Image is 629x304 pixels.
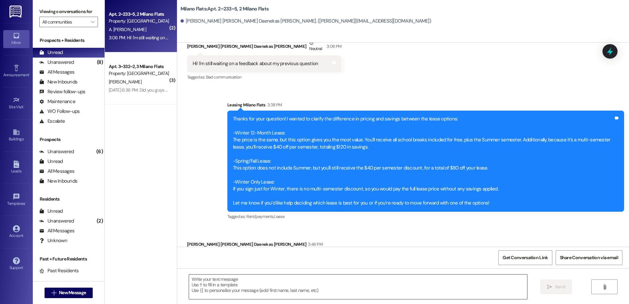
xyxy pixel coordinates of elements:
[33,196,105,203] div: Residents
[59,289,86,296] span: New Message
[3,223,29,241] a: Account
[3,255,29,273] a: Support
[109,11,169,18] div: Apt. 2~233~5, 2 Milano Flats
[109,70,169,77] div: Property: [GEOGRAPHIC_DATA] Flats
[33,37,105,44] div: Prospects + Residents
[181,6,269,12] b: Milano Flats: Apt. 2~233~5, 2 Milano Flats
[29,72,30,76] span: •
[3,159,29,176] a: Leads
[602,284,607,290] i: 
[187,72,341,82] div: Tagged as:
[95,216,105,226] div: (2)
[39,227,74,234] div: All Messages
[266,101,282,108] div: 3:38 PM
[227,101,624,111] div: Leasing Milano Flats
[193,60,318,67] div: Hi! I'm still waiting on a feedback about my previous question
[274,214,285,219] span: Lease
[547,284,552,290] i: 
[308,40,323,53] div: Neutral
[45,288,93,298] button: New Message
[109,87,245,93] div: [DATE] 6:36 PM: Did you guys get a package for me [DATE] around 1pm?
[206,74,241,80] span: Bad communication
[325,43,341,50] div: 3:06 PM
[503,254,548,261] span: Get Conversation Link
[187,241,323,250] div: [PERSON_NAME] [PERSON_NAME] Daenekas [PERSON_NAME]
[25,200,26,205] span: •
[33,136,105,143] div: Prospects
[39,158,63,165] div: Unread
[3,127,29,144] a: Buildings
[3,30,29,48] a: Inbox
[39,7,98,17] label: Viewing conversations for
[3,95,29,112] a: Site Visit •
[51,290,56,295] i: 
[91,19,94,25] i: 
[39,69,74,76] div: All Messages
[39,59,74,66] div: Unanswered
[39,168,74,175] div: All Messages
[39,148,74,155] div: Unanswered
[39,108,80,115] div: WO Follow-ups
[95,147,105,157] div: (6)
[39,88,85,95] div: Review follow-ups
[39,79,77,85] div: New Inbounds
[187,40,341,56] div: [PERSON_NAME] [PERSON_NAME] Daenekas [PERSON_NAME]
[306,241,322,248] div: 3:46 PM
[39,178,77,185] div: New Inbounds
[95,57,105,67] div: (8)
[39,218,74,224] div: Unanswered
[10,6,23,18] img: ResiDesk Logo
[556,250,622,265] button: Share Conversation via email
[39,49,63,56] div: Unread
[109,18,169,25] div: Property: [GEOGRAPHIC_DATA] Flats
[39,237,67,244] div: Unknown
[560,254,618,261] span: Share Conversation via email
[555,283,565,290] span: Send
[109,63,169,70] div: Apt. 3~332~2, 3 Milano Flats
[109,35,242,41] div: 3:06 PM: Hi! I'm still waiting on a feedback about my previous question
[39,208,63,215] div: Unread
[498,250,552,265] button: Get Conversation Link
[233,116,614,206] div: Thanks for your question! I wanted to clarify the difference in pricing and savings between the l...
[109,27,146,32] span: A. [PERSON_NAME]
[246,214,274,219] span: Rent/payments ,
[33,256,105,262] div: Past + Future Residents
[181,18,431,25] div: [PERSON_NAME] [PERSON_NAME] Daenekas [PERSON_NAME]. ([PERSON_NAME][EMAIL_ADDRESS][DOMAIN_NAME])
[3,191,29,209] a: Templates •
[227,212,624,221] div: Tagged as:
[540,279,572,294] button: Send
[109,79,142,85] span: [PERSON_NAME]
[24,104,25,108] span: •
[39,98,75,105] div: Maintenance
[39,118,65,125] div: Escalate
[39,267,79,274] div: Past Residents
[42,17,87,27] input: All communities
